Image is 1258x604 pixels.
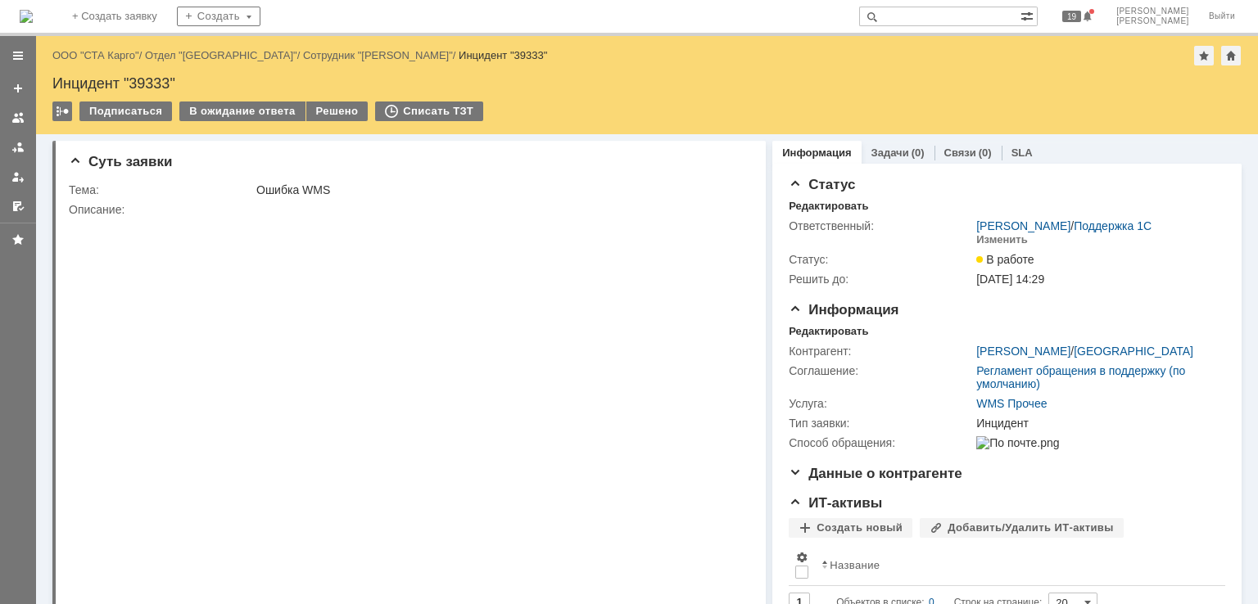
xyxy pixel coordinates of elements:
a: SLA [1011,146,1033,159]
img: По почте.png [976,436,1059,449]
div: Решить до: [789,273,973,286]
span: Статус [789,177,855,192]
div: Сделать домашней страницей [1221,46,1241,65]
div: Добавить в избранное [1194,46,1214,65]
a: Регламент обращения в поддержку (по умолчанию) [976,364,1185,390]
span: Расширенный поиск [1020,7,1037,23]
div: Название [830,559,880,571]
a: Поддержка 1С [1074,219,1152,232]
a: [PERSON_NAME] [976,219,1070,232]
div: Изменить [976,233,1028,246]
a: Заявки на командах [5,105,31,131]
span: В работе [976,253,1034,266]
div: / [303,49,459,61]
a: Связи [944,146,976,159]
span: Данные о контрагенте [789,466,962,481]
a: WMS Прочее [976,397,1047,410]
div: (0) [979,146,992,159]
div: Работа с массовостью [52,101,72,121]
span: ИТ-активы [789,495,882,511]
div: Контрагент: [789,345,973,358]
div: / [52,49,145,61]
span: [DATE] 14:29 [976,273,1044,286]
span: [PERSON_NAME] [1116,7,1189,16]
img: logo [20,10,33,23]
div: Инцидент "39333" [459,49,547,61]
div: Редактировать [789,325,868,338]
div: Соглашение: [789,364,973,377]
div: Способ обращения: [789,436,973,449]
a: Отдел "[GEOGRAPHIC_DATA]" [145,49,297,61]
a: Мои согласования [5,193,31,219]
span: 19 [1062,11,1081,22]
div: Ответственный: [789,219,973,232]
div: / [145,49,303,61]
a: [GEOGRAPHIC_DATA] [1074,345,1193,358]
a: Информация [782,146,851,159]
th: Название [815,544,1212,586]
a: Создать заявку [5,75,31,101]
a: Мои заявки [5,164,31,190]
div: / [976,219,1152,232]
span: Настройки [795,551,808,564]
a: [PERSON_NAME] [976,345,1070,358]
div: Статус: [789,253,973,266]
div: (0) [912,146,925,159]
div: Тип заявки: [789,417,973,430]
div: Редактировать [789,200,868,213]
a: Сотрудник "[PERSON_NAME]" [303,49,453,61]
a: ООО "СТА Карго" [52,49,139,61]
div: / [976,345,1193,358]
a: Заявки в моей ответственности [5,134,31,160]
div: Услуга: [789,397,973,410]
span: Информация [789,302,898,318]
div: Инцидент [976,417,1217,430]
a: Перейти на домашнюю страницу [20,10,33,23]
a: Задачи [871,146,909,159]
span: [PERSON_NAME] [1116,16,1189,26]
span: Суть заявки [69,154,172,169]
div: Описание: [69,203,746,216]
div: Создать [177,7,260,26]
div: Тема: [69,183,253,196]
div: Ошибка WMS [256,183,743,196]
div: Инцидент "39333" [52,75,1242,92]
